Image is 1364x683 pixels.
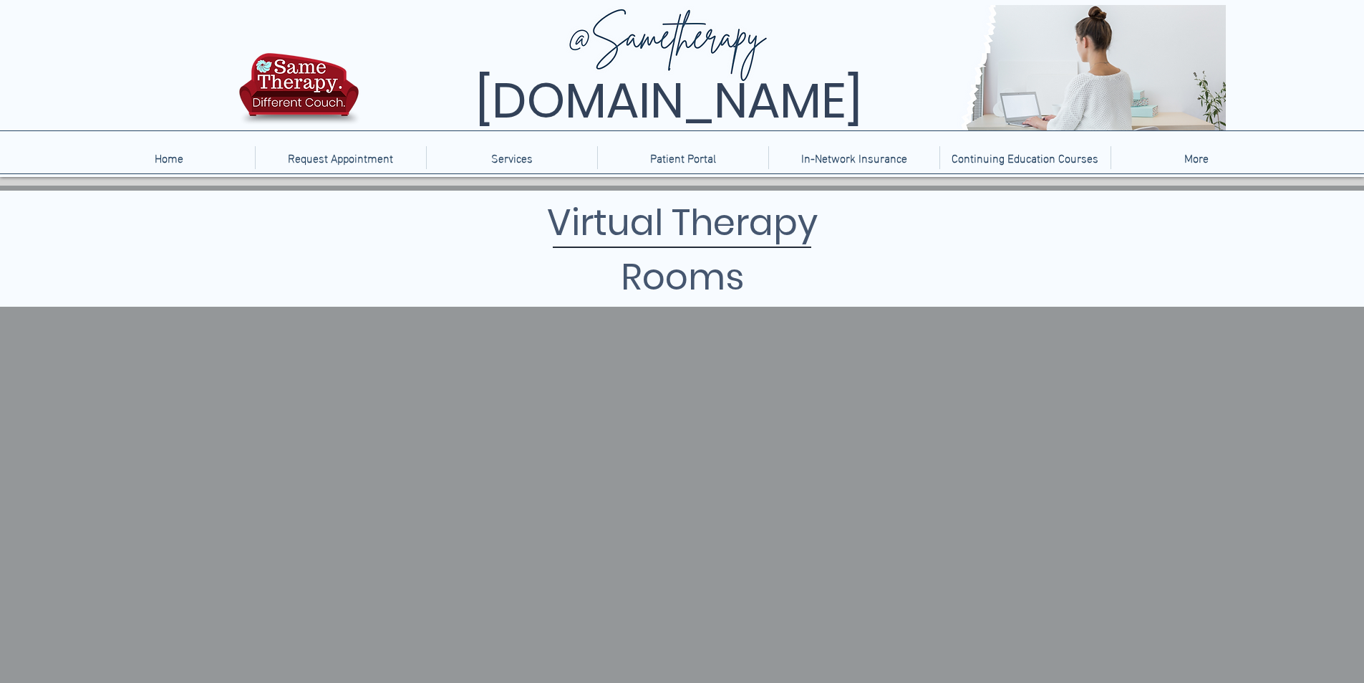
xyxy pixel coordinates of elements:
[83,146,255,169] a: Home
[465,196,900,305] h1: Virtual Therapy Rooms
[83,146,1282,169] nav: Site
[768,146,939,169] a: In-Network Insurance
[484,146,540,169] p: Services
[426,146,597,169] div: Services
[475,67,862,135] span: [DOMAIN_NAME]
[1177,146,1216,169] p: More
[794,146,914,169] p: In-Network Insurance
[235,51,363,135] img: TBH.US
[362,5,1226,130] img: Same Therapy, Different Couch. TelebehavioralHealth.US
[597,146,768,169] a: Patient Portal
[147,146,190,169] p: Home
[939,146,1111,169] a: Continuing Education Courses
[643,146,723,169] p: Patient Portal
[281,146,400,169] p: Request Appointment
[255,146,426,169] a: Request Appointment
[944,146,1106,169] p: Continuing Education Courses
